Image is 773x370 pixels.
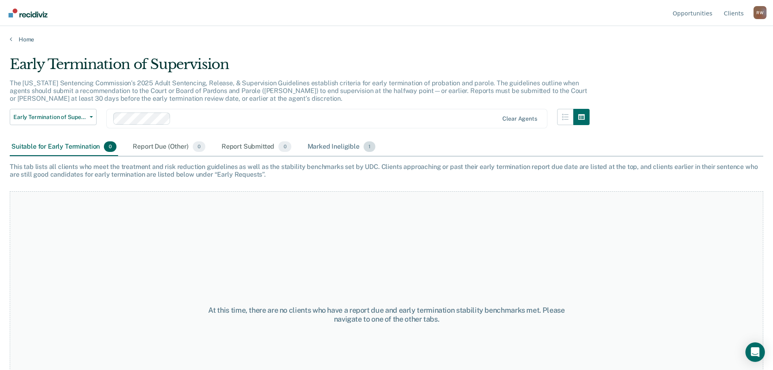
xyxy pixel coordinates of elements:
span: 1 [364,141,375,152]
div: Suitable for Early Termination0 [10,138,118,156]
p: The [US_STATE] Sentencing Commission’s 2025 Adult Sentencing, Release, & Supervision Guidelines e... [10,79,587,102]
a: Home [10,36,763,43]
span: 0 [193,141,205,152]
div: Clear agents [502,115,537,122]
div: Marked Ineligible1 [306,138,377,156]
img: Recidiviz [9,9,47,17]
button: Early Termination of Supervision [10,109,97,125]
span: 0 [278,141,291,152]
div: At this time, there are no clients who have a report due and early termination stability benchmar... [198,306,575,323]
div: R W [754,6,767,19]
span: Early Termination of Supervision [13,114,86,121]
div: This tab lists all clients who meet the treatment and risk reduction guidelines as well as the st... [10,163,763,178]
div: Report Due (Other)0 [131,138,207,156]
span: 0 [104,141,116,152]
div: Report Submitted0 [220,138,293,156]
button: Profile dropdown button [754,6,767,19]
div: Open Intercom Messenger [745,342,765,362]
div: Early Termination of Supervision [10,56,590,79]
